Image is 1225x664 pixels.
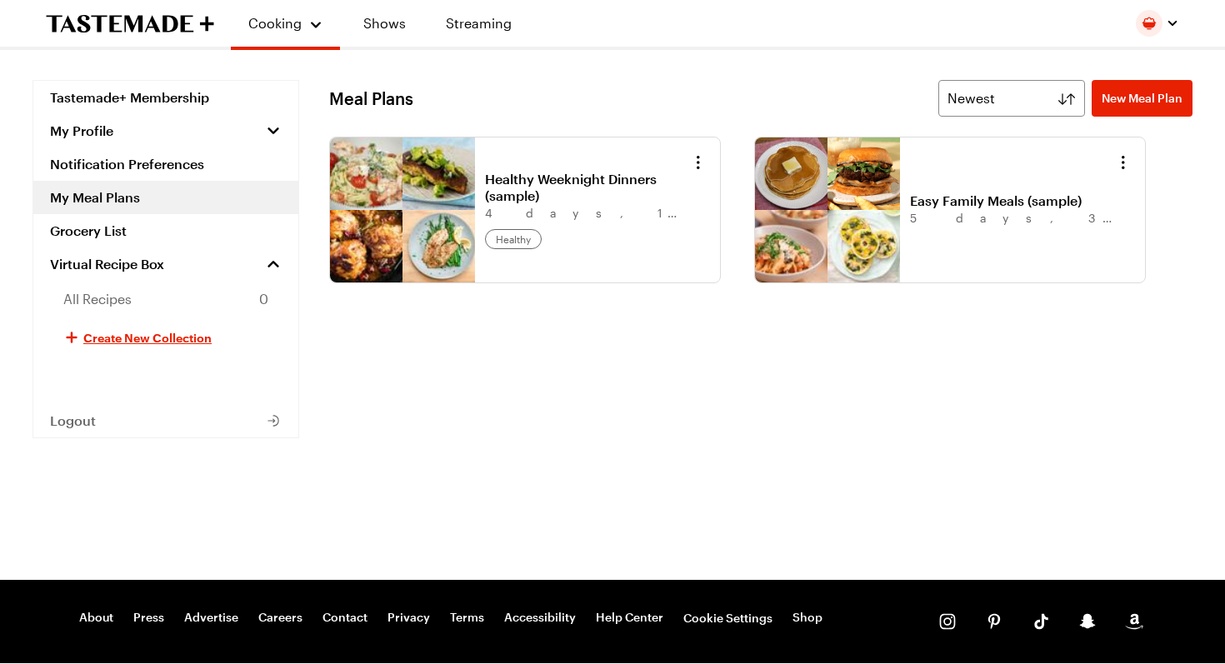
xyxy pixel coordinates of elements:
a: My Meal Plans [33,181,298,214]
a: Shop [792,610,822,627]
a: Terms [450,610,484,627]
a: Advertise [184,610,238,627]
a: Grocery List [33,214,298,247]
span: Virtual Recipe Box [50,256,164,272]
a: About [79,610,113,627]
span: My Profile [50,122,113,139]
a: Accessibility [504,610,576,627]
a: New Meal Plan [1092,80,1192,117]
a: Virtual Recipe Box [33,247,298,281]
a: All Recipes0 [33,281,298,317]
nav: Footer [79,610,822,627]
button: Create New Collection [33,317,298,357]
a: Easy Family Meals (sample) [910,192,1117,209]
span: New Meal Plan [1102,90,1182,107]
button: Logout [33,404,298,437]
a: Notification Preferences [33,147,298,181]
a: Contact [322,610,367,627]
a: Careers [258,610,302,627]
button: Cookie Settings [683,610,772,627]
a: Help Center [596,610,663,627]
button: My Profile [33,114,298,147]
button: Newest [938,80,1085,117]
a: Healthy Weeknight Dinners (sample) [485,171,692,204]
a: To Tastemade Home Page [46,14,214,33]
span: Newest [947,88,995,108]
h1: Meal Plans [329,88,413,108]
img: Profile picture [1136,10,1162,37]
a: Tastemade+ Membership [33,81,298,114]
span: Logout [50,412,96,429]
span: Cooking [248,15,302,31]
button: Profile picture [1136,10,1179,37]
a: Press [133,610,164,627]
a: Privacy [387,610,430,627]
span: Create New Collection [83,329,212,346]
span: 0 [259,289,268,309]
button: Cooking [247,7,323,40]
span: All Recipes [63,289,132,309]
